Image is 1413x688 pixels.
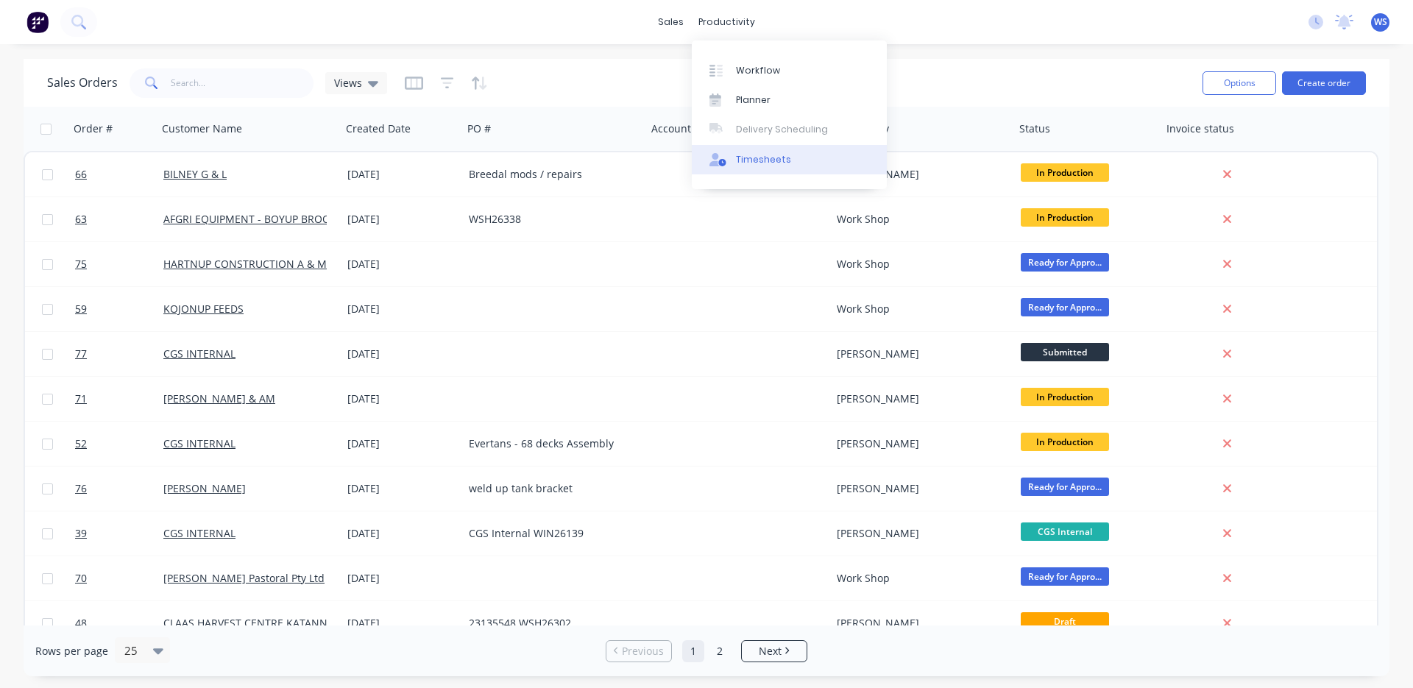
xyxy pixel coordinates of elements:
[162,121,242,136] div: Customer Name
[837,167,1000,182] div: [PERSON_NAME]
[75,347,87,361] span: 77
[75,332,163,376] a: 77
[163,526,235,540] a: CGS INTERNAL
[837,481,1000,496] div: [PERSON_NAME]
[837,526,1000,541] div: [PERSON_NAME]
[163,212,337,226] a: AFGRI EQUIPMENT - BOYUP BROOK
[1021,298,1109,316] span: Ready for Appro...
[709,640,731,662] a: Page 2
[75,391,87,406] span: 71
[692,145,887,174] a: Timesheets
[163,302,244,316] a: KOJONUP FEEDS
[1021,388,1109,406] span: In Production
[837,347,1000,361] div: [PERSON_NAME]
[1021,163,1109,182] span: In Production
[469,616,632,631] div: 23135548 WSH26302
[759,644,782,659] span: Next
[35,644,108,659] span: Rows per page
[651,121,748,136] div: Accounting Order #
[334,75,362,91] span: Views
[75,526,87,541] span: 39
[837,391,1000,406] div: [PERSON_NAME]
[75,556,163,600] a: 70
[75,287,163,331] a: 59
[347,436,457,451] div: [DATE]
[75,167,87,182] span: 66
[1021,478,1109,496] span: Ready for Appro...
[1021,522,1109,541] span: CGS Internal
[75,511,163,556] a: 39
[1021,433,1109,451] span: In Production
[26,11,49,33] img: Factory
[682,640,704,662] a: Page 1 is your current page
[163,391,275,405] a: [PERSON_NAME] & AM
[163,167,227,181] a: BILNEY G & L
[347,257,457,272] div: [DATE]
[163,347,235,361] a: CGS INTERNAL
[742,644,807,659] a: Next page
[347,167,457,182] div: [DATE]
[1203,71,1276,95] button: Options
[469,526,632,541] div: CGS Internal WIN26139
[75,242,163,286] a: 75
[75,601,163,645] a: 48
[736,153,791,166] div: Timesheets
[75,257,87,272] span: 75
[75,212,87,227] span: 63
[837,212,1000,227] div: Work Shop
[346,121,411,136] div: Created Date
[736,64,780,77] div: Workflow
[347,391,457,406] div: [DATE]
[75,302,87,316] span: 59
[1021,612,1109,631] span: Draft
[469,481,632,496] div: weld up tank bracket
[837,257,1000,272] div: Work Shop
[837,571,1000,586] div: Work Shop
[1019,121,1050,136] div: Status
[1166,121,1234,136] div: Invoice status
[622,644,664,659] span: Previous
[75,436,87,451] span: 52
[691,11,762,33] div: productivity
[692,85,887,115] a: Planner
[600,640,813,662] ul: Pagination
[347,302,457,316] div: [DATE]
[469,167,632,182] div: Breedal mods / repairs
[1374,15,1387,29] span: WS
[75,616,87,631] span: 48
[163,481,246,495] a: [PERSON_NAME]
[347,481,457,496] div: [DATE]
[469,212,632,227] div: WSH26338
[75,422,163,466] a: 52
[347,571,457,586] div: [DATE]
[74,121,113,136] div: Order #
[651,11,691,33] div: sales
[75,152,163,196] a: 66
[1282,71,1366,95] button: Create order
[163,616,346,630] a: CLAAS HARVEST CENTRE KATANNING
[75,571,87,586] span: 70
[1021,208,1109,227] span: In Production
[1021,567,1109,586] span: Ready for Appro...
[163,571,325,585] a: [PERSON_NAME] Pastoral Pty Ltd
[75,197,163,241] a: 63
[163,436,235,450] a: CGS INTERNAL
[469,436,632,451] div: Evertans - 68 decks Assembly
[75,467,163,511] a: 76
[347,347,457,361] div: [DATE]
[347,526,457,541] div: [DATE]
[163,257,327,271] a: HARTNUP CONSTRUCTION A & M
[75,481,87,496] span: 76
[837,616,1000,631] div: [PERSON_NAME]
[606,644,671,659] a: Previous page
[75,377,163,421] a: 71
[692,55,887,85] a: Workflow
[467,121,491,136] div: PO #
[837,302,1000,316] div: Work Shop
[347,212,457,227] div: [DATE]
[47,76,118,90] h1: Sales Orders
[1021,253,1109,272] span: Ready for Appro...
[171,68,314,98] input: Search...
[1021,343,1109,361] span: Submitted
[837,436,1000,451] div: [PERSON_NAME]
